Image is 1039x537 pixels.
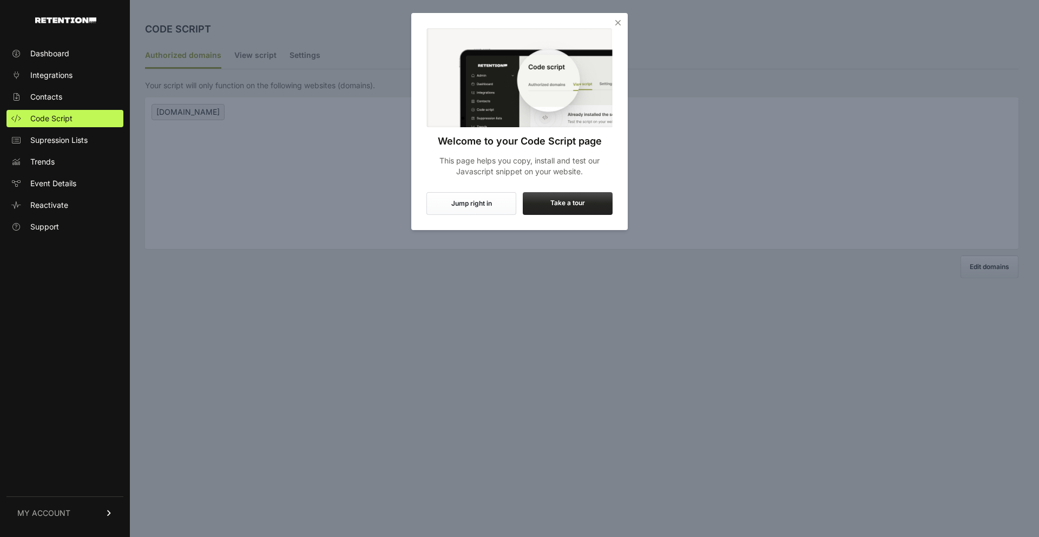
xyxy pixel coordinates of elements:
[6,175,123,192] a: Event Details
[6,496,123,529] a: MY ACCOUNT
[426,192,516,215] button: Jump right in
[30,70,73,81] span: Integrations
[30,156,55,167] span: Trends
[30,48,69,59] span: Dashboard
[613,17,623,28] i: Close
[426,155,613,177] p: This page helps you copy, install and test our Javascript snippet on your website.
[426,134,613,149] h3: Welcome to your Code Script page
[30,135,88,146] span: Supression Lists
[6,88,123,106] a: Contacts
[6,132,123,149] a: Supression Lists
[523,192,613,215] label: Take a tour
[30,91,62,102] span: Contacts
[30,200,68,211] span: Reactivate
[17,508,70,519] span: MY ACCOUNT
[6,45,123,62] a: Dashboard
[30,178,76,189] span: Event Details
[6,67,123,84] a: Integrations
[426,28,613,127] img: Code Script Onboarding
[35,17,96,23] img: Retention.com
[6,197,123,214] a: Reactivate
[30,221,59,232] span: Support
[6,110,123,127] a: Code Script
[6,153,123,171] a: Trends
[6,218,123,235] a: Support
[30,113,73,124] span: Code Script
